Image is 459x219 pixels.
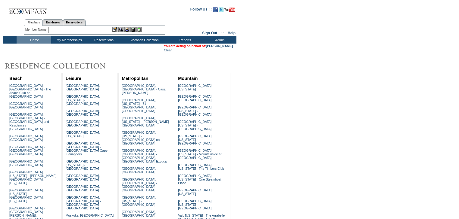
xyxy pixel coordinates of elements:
a: [GEOGRAPHIC_DATA], [GEOGRAPHIC_DATA] [9,102,44,109]
a: Clear [164,48,172,52]
a: [GEOGRAPHIC_DATA], [GEOGRAPHIC_DATA] - [GEOGRAPHIC_DATA] [GEOGRAPHIC_DATA] [122,178,157,192]
a: [GEOGRAPHIC_DATA], [GEOGRAPHIC_DATA] - [GEOGRAPHIC_DATA] [GEOGRAPHIC_DATA] [66,196,101,210]
a: [GEOGRAPHIC_DATA], [GEOGRAPHIC_DATA] [9,160,44,167]
div: Member Name: [25,27,48,32]
a: [GEOGRAPHIC_DATA], [GEOGRAPHIC_DATA] - [GEOGRAPHIC_DATA] and Residences [GEOGRAPHIC_DATA] [9,113,49,131]
a: Residences [43,19,63,26]
td: My Memberships [51,36,86,44]
a: [GEOGRAPHIC_DATA], [US_STATE] - [GEOGRAPHIC_DATA], [US_STATE] [9,188,44,203]
td: Home [17,36,51,44]
a: Members [25,19,43,26]
img: Subscribe to our YouTube Channel [224,8,235,12]
a: Beach [9,76,23,81]
a: Follow us on Twitter [219,9,223,13]
a: [GEOGRAPHIC_DATA], [GEOGRAPHIC_DATA] [66,109,100,116]
a: [GEOGRAPHIC_DATA], [GEOGRAPHIC_DATA] - Casa [PERSON_NAME] [122,84,165,95]
a: [GEOGRAPHIC_DATA], [GEOGRAPHIC_DATA] [66,120,100,127]
a: [GEOGRAPHIC_DATA], [US_STATE] - [GEOGRAPHIC_DATA] [66,95,100,105]
a: [GEOGRAPHIC_DATA], [US_STATE] [66,131,100,138]
a: Mountain [178,76,198,81]
td: Vacation Collection [120,36,167,44]
a: [GEOGRAPHIC_DATA], [GEOGRAPHIC_DATA] - [GEOGRAPHIC_DATA], [GEOGRAPHIC_DATA] Exotica [122,149,167,163]
a: [GEOGRAPHIC_DATA], [GEOGRAPHIC_DATA] [66,185,100,192]
img: Follow us on Twitter [219,7,223,12]
a: Help [228,31,236,35]
td: Admin [202,36,236,44]
a: [GEOGRAPHIC_DATA], [GEOGRAPHIC_DATA] [66,174,100,181]
img: Reservations [130,27,136,32]
a: [GEOGRAPHIC_DATA], [US_STATE] - [PERSON_NAME][GEOGRAPHIC_DATA] [122,116,169,127]
a: [GEOGRAPHIC_DATA], [US_STATE] [178,188,212,196]
a: [GEOGRAPHIC_DATA], [GEOGRAPHIC_DATA] [178,95,212,102]
a: Sign Out [202,31,217,35]
img: Destinations by Exclusive Resorts [3,60,120,72]
a: [GEOGRAPHIC_DATA], [US_STATE] - [GEOGRAPHIC_DATA] [178,199,212,210]
a: [GEOGRAPHIC_DATA], [GEOGRAPHIC_DATA] - [GEOGRAPHIC_DATA] Cape Kidnappers [66,141,108,156]
span: You are acting on behalf of: [164,44,233,48]
img: b_calculator.gif [136,27,142,32]
a: Leisure [66,76,81,81]
a: [GEOGRAPHIC_DATA], [US_STATE] - [GEOGRAPHIC_DATA] [122,196,156,206]
td: Follow Us :: [190,7,212,14]
a: [GEOGRAPHIC_DATA], [GEOGRAPHIC_DATA] - The Abaco Club on [GEOGRAPHIC_DATA] [9,84,51,98]
a: [GEOGRAPHIC_DATA], [US_STATE] - 71 [GEOGRAPHIC_DATA], [GEOGRAPHIC_DATA] [122,98,156,113]
a: [GEOGRAPHIC_DATA], [US_STATE] - One Steamboat Place [178,174,221,185]
a: [GEOGRAPHIC_DATA], [US_STATE] - [GEOGRAPHIC_DATA] [178,120,212,131]
td: Reports [167,36,202,44]
a: [GEOGRAPHIC_DATA], [GEOGRAPHIC_DATA] [122,167,156,174]
img: Become our fan on Facebook [213,7,218,12]
a: Metropolitan [122,76,148,81]
a: Muskoka, [GEOGRAPHIC_DATA] [66,214,114,217]
img: b_edit.gif [112,27,117,32]
a: [GEOGRAPHIC_DATA], [GEOGRAPHIC_DATA] [66,84,100,91]
a: Subscribe to our YouTube Channel [224,9,235,13]
img: View [118,27,123,32]
a: Become our fan on Facebook [213,9,218,13]
a: [GEOGRAPHIC_DATA], [GEOGRAPHIC_DATA] [122,210,156,217]
a: [GEOGRAPHIC_DATA], [US_STATE] - [GEOGRAPHIC_DATA] [178,105,212,116]
a: [GEOGRAPHIC_DATA], [US_STATE] - Mountainside at [GEOGRAPHIC_DATA] [178,149,221,160]
a: [GEOGRAPHIC_DATA], [US_STATE] - The Timbers Club [178,163,224,170]
a: [GEOGRAPHIC_DATA], [US_STATE] [178,84,212,91]
img: Impersonate [124,27,130,32]
img: Compass Home [8,3,47,15]
a: [PERSON_NAME] [206,44,233,48]
a: [GEOGRAPHIC_DATA], [US_STATE] - [GEOGRAPHIC_DATA] on [GEOGRAPHIC_DATA] [122,131,160,145]
span: :: [221,31,224,35]
a: [GEOGRAPHIC_DATA], [US_STATE] - [GEOGRAPHIC_DATA] [178,134,212,145]
a: [GEOGRAPHIC_DATA], [US_STATE] - [GEOGRAPHIC_DATA] [66,160,100,170]
td: Reservations [86,36,120,44]
a: Reservations [63,19,86,26]
a: [GEOGRAPHIC_DATA] - [GEOGRAPHIC_DATA] - [GEOGRAPHIC_DATA] [9,145,45,156]
a: [GEOGRAPHIC_DATA], [US_STATE] - [PERSON_NAME][GEOGRAPHIC_DATA], [US_STATE] [9,170,57,185]
a: [GEOGRAPHIC_DATA], [GEOGRAPHIC_DATA] [9,134,44,141]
